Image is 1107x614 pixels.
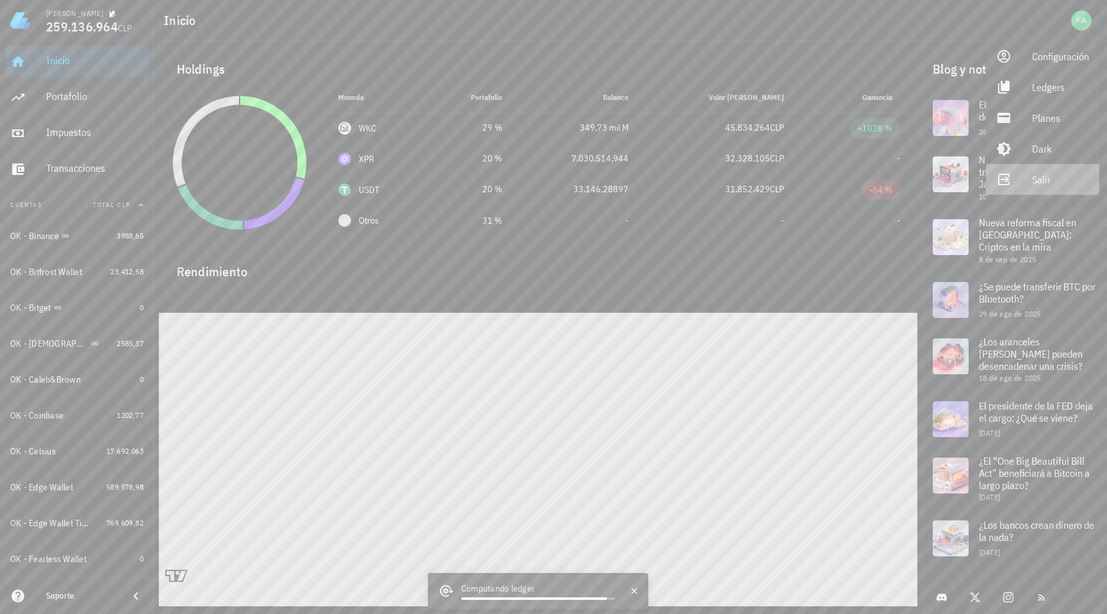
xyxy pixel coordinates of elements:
div: XPR-icon [338,153,351,165]
a: Charting by TradingView [165,570,188,582]
span: [DATE] [979,547,1000,557]
span: El SII establece impuestos de criptos [979,98,1089,123]
span: 0 [140,303,143,312]
a: ¿Se puede transferir BTC por Bluetooth? 29 de ago de 2025 [922,272,1107,328]
div: Portafolio [46,90,143,103]
div: OK - Edge Wallet [10,482,73,493]
div: 349,73 mil M [523,121,628,135]
span: 18 de ago de 2025 [979,373,1041,383]
span: 8 de sep de 2025 [979,254,1036,264]
a: OK - Caleb&Brown 0 [5,364,149,395]
a: OK - Coinbase 1202,77 [5,400,149,431]
a: El presidente de la FED deja el cargo: ¿Qué se viene? [DATE] [922,391,1107,447]
div: OK - Caleb&Brown [10,374,81,385]
div: OK - Fearless Wallet [10,554,86,565]
span: Total CLP [93,201,131,209]
div: OK - Binance [10,231,59,242]
span: CLP [770,183,784,195]
a: ¿El “One Big Beautiful Bill Act” beneficiará a Bitcoin a largo plazo? [DATE] [922,447,1107,510]
span: 589.578,98 [106,482,143,492]
span: El presidente de la FED deja el cargo: ¿Qué se viene? [979,399,1093,424]
span: 2585,37 [117,338,143,348]
span: CLP [118,22,133,34]
div: OK - Bitget [10,303,51,313]
span: [DATE] [979,428,1000,438]
button: CuentasTotal CLP [5,190,149,220]
span: 3988,65 [117,231,143,240]
div: 20 % [439,152,502,165]
div: OK - Celsius [10,446,56,457]
span: CLP [770,153,784,164]
span: - [897,153,900,164]
div: Computando ledger [461,582,615,597]
div: Configuración [1032,44,1089,69]
a: Transacciones [5,154,149,185]
span: CLP [770,122,784,133]
th: Portafolio [429,82,512,113]
span: ¿Los bancos crean dinero de la nada? [979,519,1094,543]
span: 0 [140,374,143,384]
span: [DATE] [979,492,1000,502]
span: ¿Se puede transferir BTC por Bluetooth? [979,280,1095,305]
span: ¿El “One Big Beautiful Bill Act” beneficiará a Bitcoin a largo plazo? [979,454,1090,492]
img: LedgiFi [10,10,31,31]
div: Ledgers [1032,74,1089,100]
a: ¿Los aranceles [PERSON_NAME] pueden desencadenar una crisis? 18 de ago de 2025 [922,328,1107,391]
span: ¿Los aranceles [PERSON_NAME] pueden desencadenar una crisis? [979,335,1083,372]
div: avatar [1071,10,1092,31]
div: USDT-icon [338,183,351,196]
th: Moneda [328,82,429,113]
span: 26 de sep de 2025 [979,127,1040,137]
a: OK - [DEMOGRAPHIC_DATA] 2585,37 [5,328,149,359]
div: Planes [1032,105,1089,131]
a: OK - Bitget 0 [5,292,149,323]
a: Portafolio [5,82,149,113]
a: Nueva reforma fiscal en [GEOGRAPHIC_DATA]: Criptos en la mira 8 de sep de 2025 [922,209,1107,272]
div: [PERSON_NAME] [46,8,103,19]
div: Impuestos [46,126,143,138]
div: OK - Bitfrost Wallet [10,267,82,278]
span: 29 de ago de 2025 [979,309,1041,319]
span: - [781,215,784,226]
div: OK - [DEMOGRAPHIC_DATA] [10,338,88,349]
span: 23.412,58 [110,267,143,276]
div: Dark [1032,136,1089,162]
a: OK - Binance 3988,65 [5,220,149,251]
span: Otros [359,214,379,228]
div: USDT [359,183,380,196]
div: 33.146,28897 [523,183,628,196]
div: 29 % [439,121,502,135]
div: 7.030.514,944 [523,152,628,165]
span: 32.328.105 [725,153,770,164]
th: Valor [PERSON_NAME] [639,82,794,113]
a: Impuestos [5,118,149,149]
div: WKC-icon [338,122,351,135]
div: Rendimiento [167,251,910,282]
span: 17.692.063 [106,446,143,456]
div: 31 % [439,214,502,228]
div: Inicio [46,54,143,67]
a: OK - Edge Wallet 589.578,98 [5,472,149,502]
div: XPR [359,153,375,165]
h1: Inicio [164,10,201,31]
div: +1028 % [857,122,892,135]
a: OK - Fearless Wallet 0 [5,543,149,574]
div: OK - Coinbase [10,410,63,421]
div: WKC [359,122,377,135]
div: Holdings [167,49,910,90]
div: 20 % [439,183,502,196]
span: - [625,215,628,226]
span: 10 de sep de 2025 [979,192,1040,201]
a: ¿Los bancos crean dinero de la nada? [DATE] [922,510,1107,567]
th: Balance [512,82,638,113]
div: -84 % [869,183,892,196]
span: 259.136.964 [46,18,118,35]
span: 0 [140,554,143,563]
a: Inicio [5,46,149,77]
div: OK - Edge Wallet Tia Gloria [10,518,88,529]
a: OK - Edge Wallet Tia Gloria 769.609,82 [5,508,149,538]
a: OK - Celsius 17.692.063 [5,436,149,467]
span: 45.834.264 [725,122,770,133]
a: OK - Bitfrost Wallet 23.412,58 [5,256,149,287]
span: Nueva reforma fiscal en [GEOGRAPHIC_DATA]: Criptos en la mira [979,216,1076,253]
